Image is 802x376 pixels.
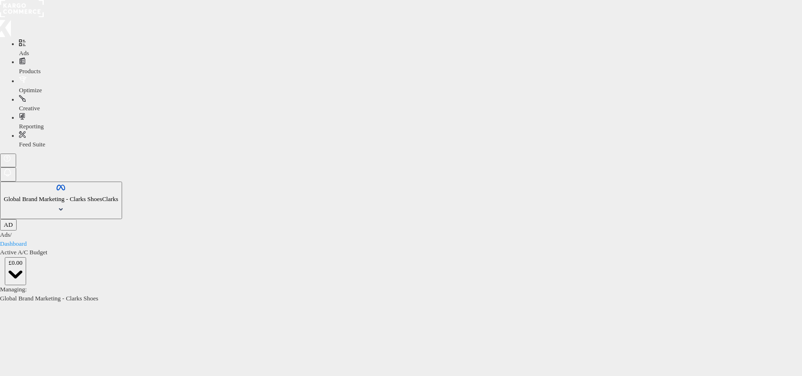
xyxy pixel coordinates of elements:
[19,49,29,57] span: Ads
[19,141,45,148] span: Feed Suite
[19,67,41,75] span: Products
[19,123,44,130] span: Reporting
[4,195,102,202] span: Global Brand Marketing - Clarks Shoes
[9,259,22,268] div: £0.00
[5,257,26,285] button: £0.00
[4,221,13,228] span: AD
[19,87,42,94] span: Optimize
[102,195,118,202] span: Clarks
[19,105,40,112] span: Creative
[10,231,12,238] span: /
